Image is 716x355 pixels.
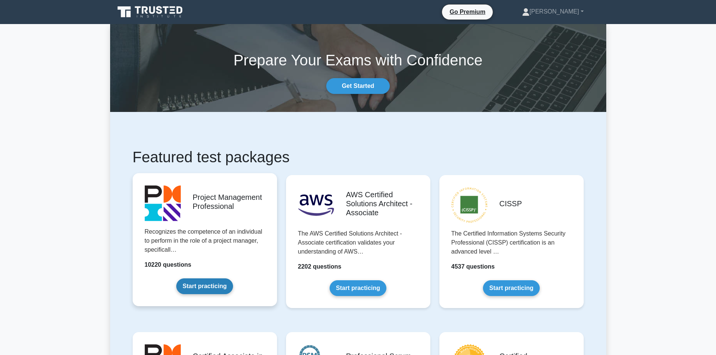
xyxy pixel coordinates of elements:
a: [PERSON_NAME] [504,4,602,19]
a: Start practicing [483,280,540,296]
a: Go Premium [445,7,490,17]
a: Start practicing [330,280,386,296]
h1: Prepare Your Exams with Confidence [110,51,606,69]
a: Start practicing [176,278,233,294]
a: Get Started [326,78,389,94]
h1: Featured test packages [133,148,584,166]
